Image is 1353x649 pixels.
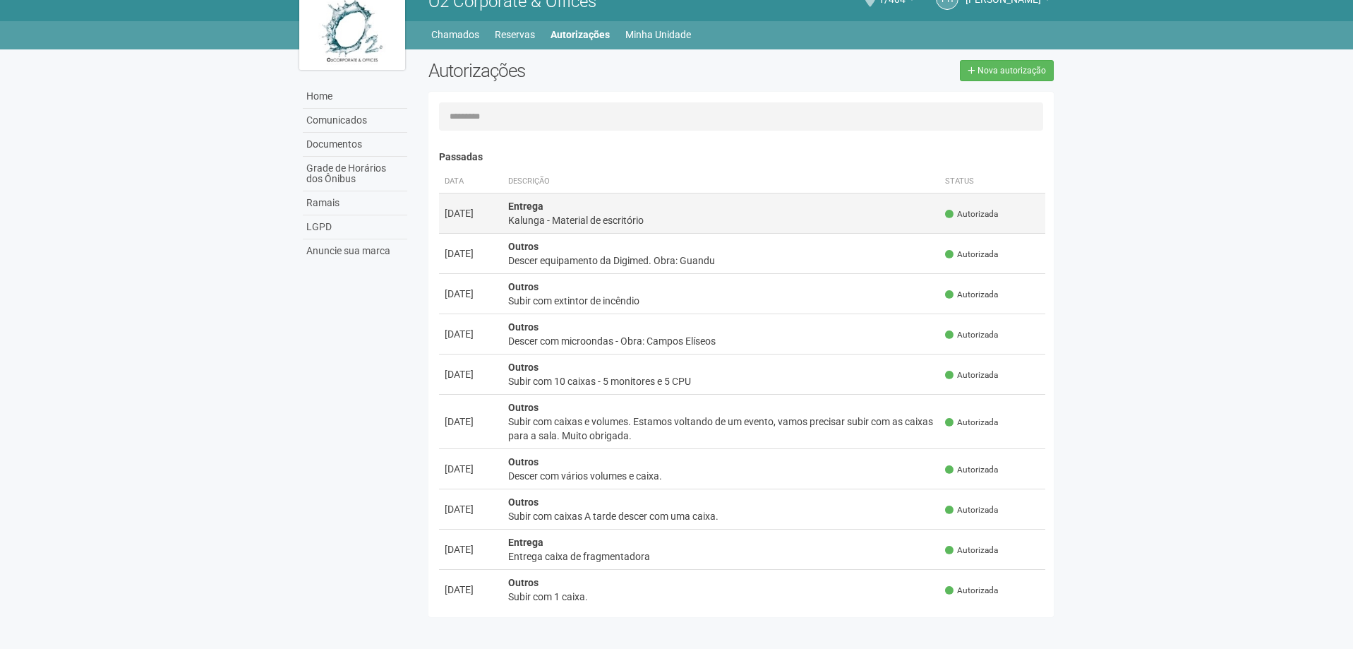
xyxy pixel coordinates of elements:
[945,369,998,381] span: Autorizada
[508,537,543,548] strong: Entrega
[445,415,497,429] div: [DATE]
[439,170,503,193] th: Data
[945,504,998,516] span: Autorizada
[445,583,497,597] div: [DATE]
[508,321,539,333] strong: Outros
[303,215,407,239] a: LGPD
[445,462,497,476] div: [DATE]
[945,208,998,220] span: Autorizada
[508,496,539,508] strong: Outros
[508,213,934,227] div: Kalunga - Material de escritório
[945,289,998,301] span: Autorizada
[303,109,407,133] a: Comunicados
[445,246,497,261] div: [DATE]
[945,417,998,429] span: Autorizada
[508,456,539,468] strong: Outros
[428,60,730,81] h2: Autorizações
[303,157,407,191] a: Grade de Horários dos Ônibus
[945,544,998,556] span: Autorizada
[445,367,497,381] div: [DATE]
[303,239,407,263] a: Anuncie sua marca
[495,25,535,44] a: Reservas
[508,201,543,212] strong: Entrega
[508,549,934,564] div: Entrega caixa de fragmentadora
[445,502,497,516] div: [DATE]
[508,254,934,268] div: Descer equipamento da Digimed. Obra: Guandu
[508,334,934,348] div: Descer com microondas - Obra: Campos Elíseos
[508,402,539,413] strong: Outros
[508,241,539,252] strong: Outros
[945,464,998,476] span: Autorizada
[439,152,1046,162] h4: Passadas
[508,374,934,388] div: Subir com 10 caixas - 5 monitores e 5 CPU
[508,469,934,483] div: Descer com vários volumes e caixa.
[978,66,1046,76] span: Nova autorização
[508,415,934,443] div: Subir com caixas e volumes. Estamos voltando de um evento, vamos precisar subir com as caixas par...
[508,590,934,604] div: Subir com 1 caixa.
[445,327,497,341] div: [DATE]
[503,170,940,193] th: Descrição
[445,287,497,301] div: [DATE]
[508,577,539,588] strong: Outros
[303,85,407,109] a: Home
[939,170,1045,193] th: Status
[960,60,1054,81] a: Nova autorização
[625,25,691,44] a: Minha Unidade
[945,329,998,341] span: Autorizada
[508,281,539,292] strong: Outros
[508,509,934,523] div: Subir com caixas A tarde descer com uma caixa.
[303,133,407,157] a: Documentos
[445,206,497,220] div: [DATE]
[508,362,539,373] strong: Outros
[551,25,610,44] a: Autorizações
[945,249,998,261] span: Autorizada
[303,191,407,215] a: Ramais
[508,294,934,308] div: Subir com extintor de incêndio
[445,542,497,556] div: [DATE]
[945,585,998,597] span: Autorizada
[431,25,479,44] a: Chamados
